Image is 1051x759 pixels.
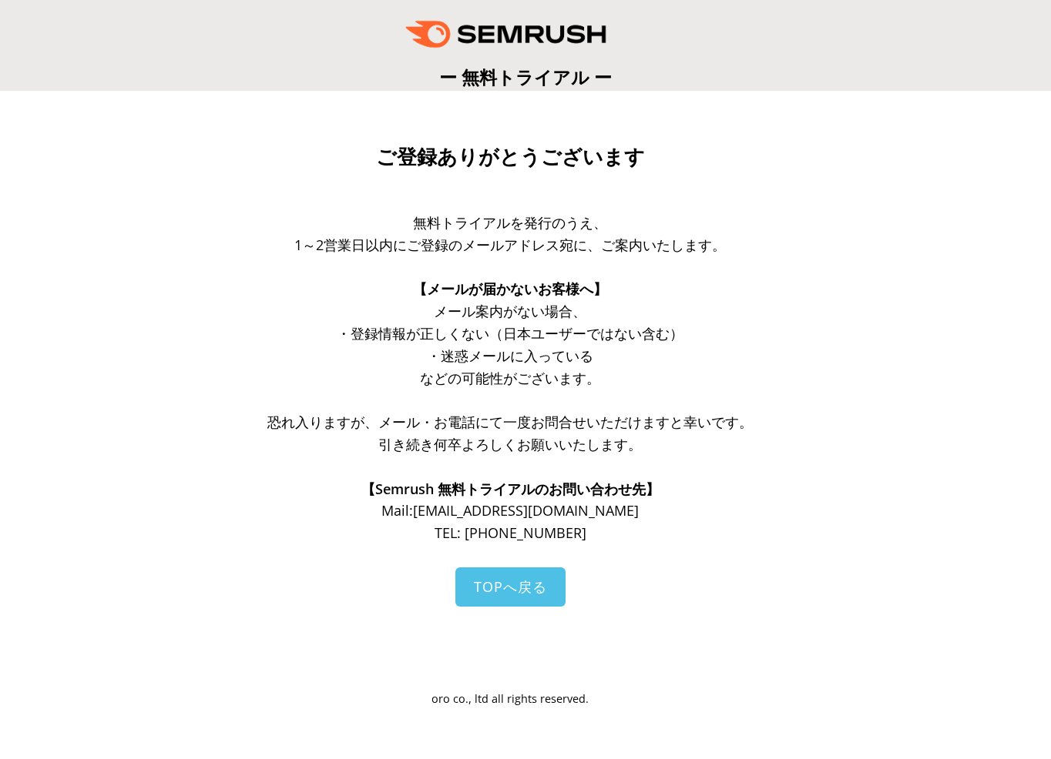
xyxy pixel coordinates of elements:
span: 1～2営業日以内にご登録のメールアドレス宛に、ご案内いたします。 [294,236,726,254]
span: TOPへ戻る [474,577,547,596]
span: Mail: [EMAIL_ADDRESS][DOMAIN_NAME] [381,501,639,520]
span: などの可能性がございます。 [420,369,600,387]
span: TEL: [PHONE_NUMBER] [435,523,586,542]
a: TOPへ戻る [455,567,566,607]
span: 引き続き何卒よろしくお願いいたします。 [378,435,642,453]
span: 無料トライアルを発行のうえ、 [413,213,607,232]
span: ー 無料トライアル ー [439,65,612,89]
span: メール案内がない場合、 [434,302,586,320]
span: ・登録情報が正しくない（日本ユーザーではない含む） [337,324,683,343]
span: 【メールが届かないお客様へ】 [413,279,607,298]
span: 【Semrush 無料トライアルのお問い合わせ先】 [361,480,660,498]
span: 恐れ入りますが、メール・お電話にて一度お問合せいただけますと幸いです。 [267,413,753,431]
span: ・迷惑メールに入っている [427,346,593,365]
span: ご登録ありがとうございます [376,145,645,169]
span: oro co., ltd all rights reserved. [431,691,589,706]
